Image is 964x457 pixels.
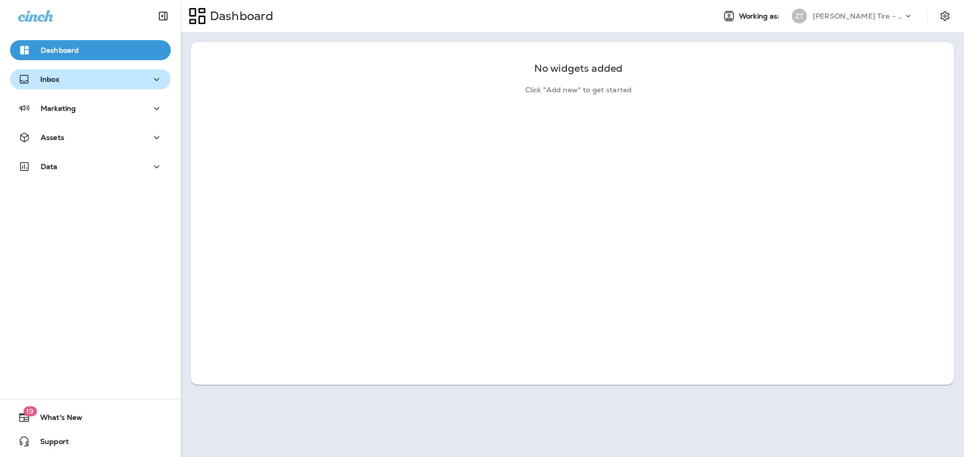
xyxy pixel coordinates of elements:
[936,7,954,25] button: Settings
[206,9,273,24] p: Dashboard
[813,12,903,20] p: [PERSON_NAME] Tire - [PERSON_NAME]
[40,75,59,83] p: Inbox
[10,40,171,60] button: Dashboard
[41,104,76,112] p: Marketing
[739,12,782,21] span: Working as:
[534,64,623,73] p: No widgets added
[10,69,171,89] button: Inbox
[792,9,807,24] div: ZT
[41,133,64,141] p: Assets
[149,6,177,26] button: Collapse Sidebar
[41,46,79,54] p: Dashboard
[30,413,82,425] span: What's New
[10,127,171,147] button: Assets
[30,437,69,449] span: Support
[10,98,171,118] button: Marketing
[10,431,171,451] button: Support
[23,406,37,416] span: 19
[41,163,58,171] p: Data
[525,86,632,94] p: Click "Add new" to get started
[10,157,171,177] button: Data
[10,407,171,427] button: 19What's New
